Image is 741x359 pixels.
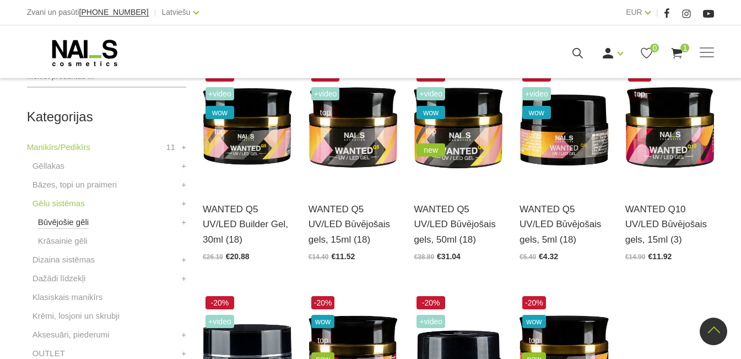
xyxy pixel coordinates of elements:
[181,253,186,266] a: +
[625,253,646,261] span: €14.90
[33,197,85,210] a: Gēlu sistēmas
[203,253,223,261] span: €26.10
[539,252,558,261] span: €4.32
[33,272,86,285] a: Dažādi līdzekļi
[417,296,445,309] span: -20%
[311,106,340,119] span: top
[628,87,652,100] span: top
[311,315,335,328] span: wow
[309,66,398,188] img: Gels WANTED NAILS cosmetics tehniķu komanda ir radījusi gelu, kas ilgi jau ir katra meistara mekl...
[154,6,156,19] span: |
[522,296,546,309] span: -20%
[311,87,340,100] span: +Video
[33,291,103,304] a: Klasiskais manikīrs
[414,253,434,261] span: €38.80
[38,216,89,229] a: Būvējošie gēli
[38,234,88,248] a: Krāsainie gēli
[33,178,117,191] a: Bāzes, topi un praimeri
[205,106,234,119] span: wow
[181,197,186,210] a: +
[181,272,186,285] a: +
[79,8,149,17] a: [PHONE_NUMBER]
[648,252,672,261] span: €11.92
[520,202,609,247] a: WANTED Q5 UV/LED Būvējošais gels, 5ml (18)
[166,141,175,154] span: 11
[311,334,335,347] span: top
[626,6,642,19] a: EUR
[27,141,90,154] a: Manikīrs/Pedikīrs
[520,66,609,188] img: Gels WANTED NAILS cosmetics tehniķu komanda ir radījusi gelu, kas ilgi jau ir katra meistara mekl...
[414,202,503,247] a: WANTED Q5 UV/LED Būvējošais gels, 50ml (18)
[181,328,186,341] a: +
[331,252,355,261] span: €11.52
[33,253,95,266] a: Dizaina sistēmas
[625,202,715,247] a: WANTED Q10 UV/LED Būvējošais gels, 15ml (3)
[203,202,292,247] a: WANTED Q5 UV/LED Builder Gel, 30ml (18)
[181,141,186,154] a: +
[309,202,398,247] a: WANTED Q5 UV/LED Būvējošais gels, 15ml (18)
[181,159,186,173] a: +
[205,87,234,100] span: +Video
[417,315,445,328] span: +Video
[625,66,715,188] img: Gels WANTED NAILS cosmetics tehniķu komanda ir radījusi gelu, kas ilgi jau ir katra meistara mekl...
[650,44,659,52] span: 0
[181,216,186,229] a: +
[437,252,461,261] span: €31.04
[680,44,689,52] span: 1
[203,66,292,188] img: Gels WANTED NAILS cosmetics tehniķu komanda ir radījusi gelu, kas ilgi jau ir katra meistara mekl...
[27,110,186,124] h2: Kategorijas
[226,252,250,261] span: €20.88
[417,143,445,157] span: new
[311,296,335,309] span: -20%
[522,106,551,119] span: wow
[181,178,186,191] a: +
[522,334,546,347] span: top
[414,66,503,188] img: Gels WANTED NAILS cosmetics tehniķu komanda ir radījusi gelu, kas ilgi jau ir katra meistara mekl...
[33,328,110,341] a: Aksesuāri, piederumi
[417,106,445,119] span: wow
[205,315,234,328] span: +Video
[656,6,658,19] span: |
[205,296,234,309] span: -20%
[33,159,64,173] a: Gēllakas
[162,6,191,19] a: Latviešu
[27,6,149,19] div: Zvani un pasūti
[520,253,536,261] span: €5.40
[670,46,684,60] a: 1
[309,253,329,261] span: €14.40
[205,125,234,138] span: top
[522,87,551,100] span: +Video
[417,87,445,100] span: +Video
[640,46,653,60] a: 0
[522,315,546,328] span: wow
[417,125,445,138] span: top
[33,309,120,323] a: Krēmi, losjoni un skrubji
